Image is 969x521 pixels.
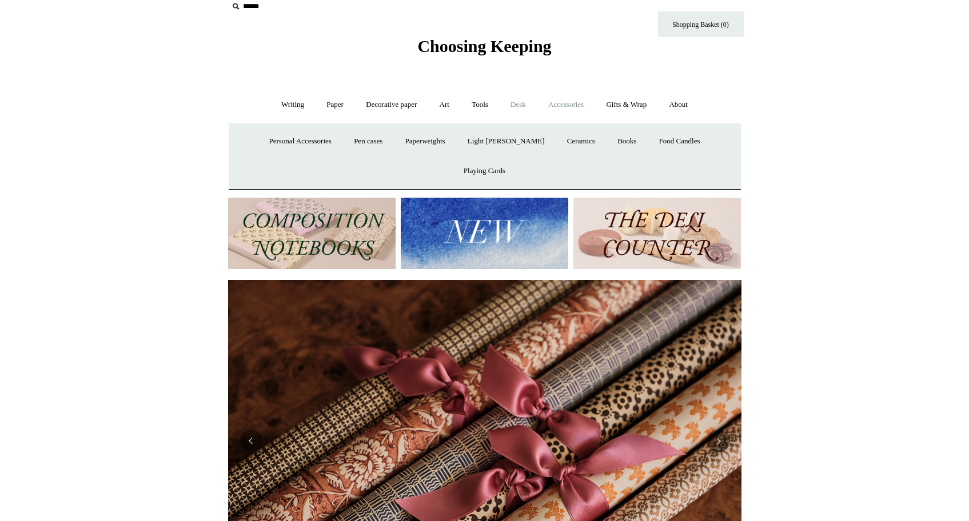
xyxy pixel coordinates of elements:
a: Light [PERSON_NAME] [457,126,555,157]
a: Food Candles [649,126,711,157]
a: About [659,90,698,120]
a: Choosing Keeping [417,46,551,54]
a: Tools [461,90,499,120]
a: Books [607,126,647,157]
a: Playing Cards [453,156,516,186]
button: Previous [240,430,262,452]
img: 202302 Composition ledgers.jpg__PID:69722ee6-fa44-49dd-a067-31375e5d54ec [228,198,396,269]
a: Shopping Basket (0) [658,11,744,37]
a: Paperweights [395,126,456,157]
a: Writing [271,90,314,120]
img: New.jpg__PID:f73bdf93-380a-4a35-bcfe-7823039498e1 [401,198,568,269]
button: Next [707,430,730,452]
a: Accessories [538,90,594,120]
a: Desk [500,90,536,120]
a: Pen cases [344,126,393,157]
a: Ceramics [557,126,605,157]
a: Gifts & Wrap [596,90,657,120]
a: Paper [316,90,354,120]
a: Decorative paper [356,90,427,120]
img: The Deli Counter [573,198,741,269]
span: Choosing Keeping [417,37,551,55]
a: Art [429,90,460,120]
a: Personal Accessories [258,126,341,157]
